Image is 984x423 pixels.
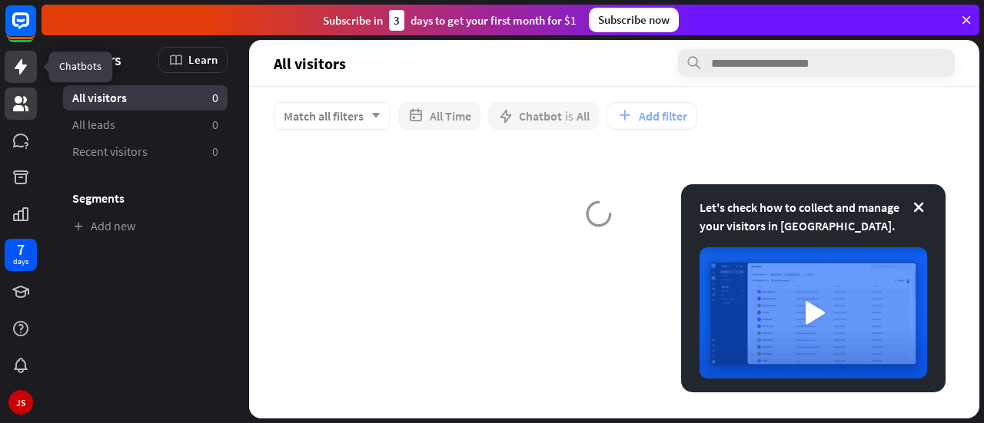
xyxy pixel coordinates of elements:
div: Subscribe in days to get your first month for $1 [323,10,577,31]
span: All leads [72,117,115,133]
a: Recent visitors 0 [63,139,228,164]
span: All visitors [72,90,127,106]
div: 3 [389,10,404,31]
div: Subscribe now [589,8,679,32]
div: days [13,256,28,267]
div: 7 [17,243,25,256]
aside: 0 [212,90,218,106]
a: Add new [63,213,228,239]
h3: Segments [63,190,228,206]
span: All visitors [274,55,346,72]
span: Learn [188,52,218,67]
div: Let's check how to collect and manage your visitors in [GEOGRAPHIC_DATA]. [700,198,927,235]
a: All leads 0 [63,112,228,137]
button: Open LiveChat chat widget [12,6,58,52]
span: Visitors [72,51,121,68]
aside: 0 [212,144,218,160]
div: JS [8,390,33,415]
span: Recent visitors [72,144,148,160]
a: 7 days [5,239,37,271]
img: image [700,247,927,378]
aside: 0 [212,117,218,133]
